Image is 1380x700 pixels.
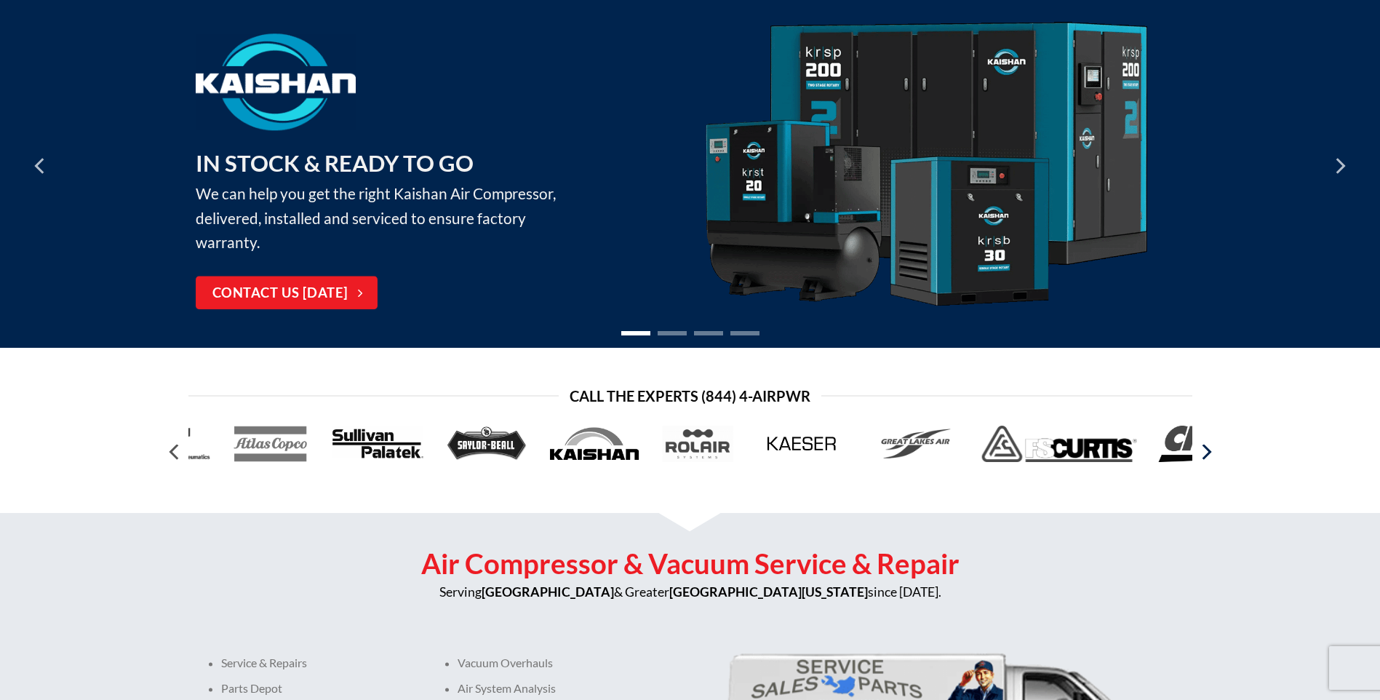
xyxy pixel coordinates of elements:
[1192,438,1219,466] button: Next
[730,331,759,335] li: Page dot 4
[221,656,410,670] p: Service & Repairs
[658,331,687,335] li: Page dot 2
[701,22,1152,311] img: Kaishan
[482,584,614,600] strong: [GEOGRAPHIC_DATA]
[28,130,54,202] button: Previous
[196,146,578,255] p: We can help you get the right Kaishan Air Compressor, delivered, installed and serviced to ensure...
[221,682,410,696] p: Parts Depot
[188,546,1192,582] h2: Air Compressor & Vacuum Service & Repair
[196,277,378,310] a: Contact Us [DATE]
[162,438,188,466] button: Previous
[621,331,650,335] li: Page dot 1
[196,149,474,177] strong: IN STOCK & READY TO GO
[570,384,810,407] span: Call the Experts (844) 4-AirPwr
[669,584,868,600] strong: [GEOGRAPHIC_DATA][US_STATE]
[196,33,356,130] img: Kaishan
[188,582,1192,602] p: Serving & Greater since [DATE].
[694,331,723,335] li: Page dot 3
[1326,130,1352,202] button: Next
[458,656,741,670] p: Vacuum Overhauls
[458,682,741,696] p: Air System Analysis
[212,283,348,304] span: Contact Us [DATE]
